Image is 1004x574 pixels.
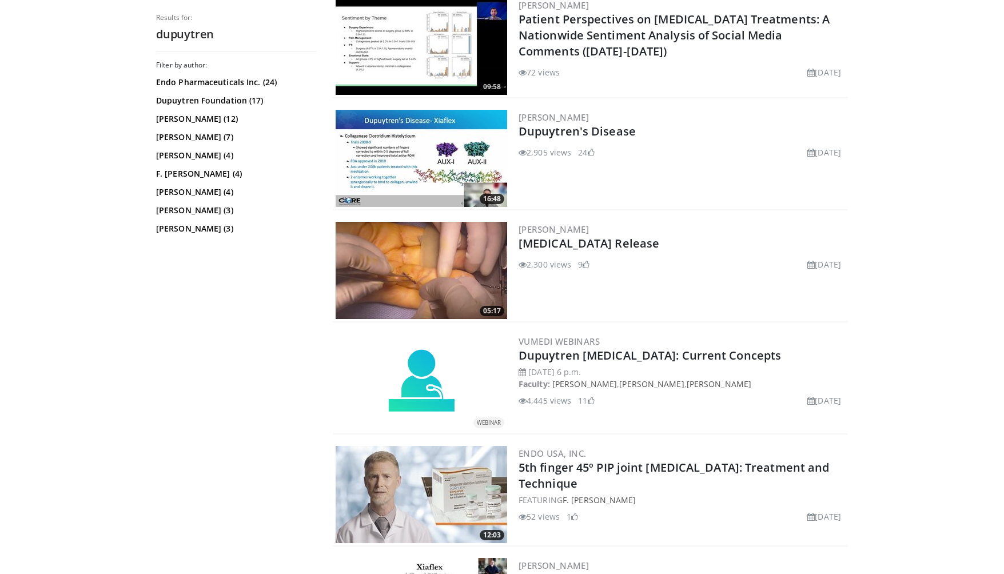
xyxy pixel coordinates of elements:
[336,446,507,543] a: 12:03
[156,205,313,216] a: [PERSON_NAME] (3)
[156,223,313,234] a: [PERSON_NAME] (3)
[156,95,313,106] a: Dupuytren Foundation (17)
[156,77,313,88] a: Endo Pharmaceuticals Inc. (24)
[336,222,507,319] img: 81cbcd97-7406-4b22-966a-5dbf1e467747.300x170_q85_crop-smart_upscale.jpg
[567,511,578,523] li: 1
[519,123,636,139] a: Dupuytren's Disease
[578,258,589,270] li: 9
[807,146,841,158] li: [DATE]
[480,82,504,92] span: 09:58
[156,113,313,125] a: [PERSON_NAME] (12)
[807,66,841,78] li: [DATE]
[519,146,571,158] li: 2,905 views
[519,258,571,270] li: 2,300 views
[519,348,781,363] a: Dupuytren [MEDICAL_DATA]: Current Concepts
[156,150,313,161] a: [PERSON_NAME] (4)
[519,236,659,251] a: [MEDICAL_DATA] Release
[336,110,507,207] a: 16:48
[578,394,594,406] li: 11
[480,530,504,540] span: 12:03
[807,511,841,523] li: [DATE]
[519,460,829,491] a: 5th finger 45º PIP joint [MEDICAL_DATA]: Treatment and Technique
[480,306,504,316] span: 05:17
[687,378,751,389] a: [PERSON_NAME]
[578,146,594,158] li: 24
[336,348,507,417] a: WEBINAR
[336,446,507,543] img: 91d9d163-a3aa-4565-8f32-15b27a530544.300x170_q85_crop-smart_upscale.jpg
[156,61,316,70] h3: Filter by author:
[563,495,636,505] a: F. [PERSON_NAME]
[619,378,684,389] a: [PERSON_NAME]
[480,194,504,204] span: 16:48
[156,13,316,22] p: Results for:
[519,66,560,78] li: 72 views
[519,494,846,506] div: FEATURING
[519,224,589,235] a: [PERSON_NAME]
[807,258,841,270] li: [DATE]
[519,560,589,571] a: [PERSON_NAME]
[477,419,501,426] small: WEBINAR
[519,511,560,523] li: 52 views
[156,186,313,198] a: [PERSON_NAME] (4)
[519,448,587,459] a: Endo USA, Inc.
[156,27,316,42] h2: dupuytren
[156,168,313,180] a: F. [PERSON_NAME] (4)
[336,222,507,319] a: 05:17
[519,366,846,406] div: , ,
[519,394,571,406] li: 4,445 views
[156,131,313,143] a: [PERSON_NAME] (7)
[552,378,617,389] a: [PERSON_NAME]
[336,110,507,207] img: cf797503-c533-4c59-ad5a-348c20ecdce8.300x170_q85_crop-smart_upscale.jpg
[387,348,456,417] img: webinar.svg
[519,111,589,123] a: [PERSON_NAME]
[807,394,841,406] li: [DATE]
[519,378,550,389] strong: Faculty:
[528,366,581,377] time: [DATE] 6 p.m.
[519,336,600,347] a: VuMedi Webinars
[519,11,830,59] a: Patient Perspectives on [MEDICAL_DATA] Treatments: A Nationwide Sentiment Analysis of Social Medi...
